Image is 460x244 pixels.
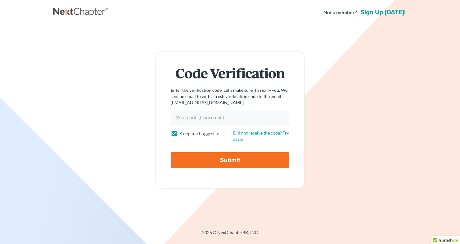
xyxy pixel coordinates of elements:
h1: Code Verification [171,66,289,80]
a: Sign up [DATE]! [359,9,407,16]
strong: Not a member? [323,9,357,16]
a: Did not receive the code? Try again. [233,130,289,142]
p: Enter the verification code. Let's make sure it's really you. We sent an email to with a fresh ve... [171,87,289,106]
label: Keep me Logged in [179,130,219,137]
div: 2025 © NextChapterBK, INC [53,229,407,241]
input: Submit [171,152,289,168]
input: Your code (from email) [171,111,289,125]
